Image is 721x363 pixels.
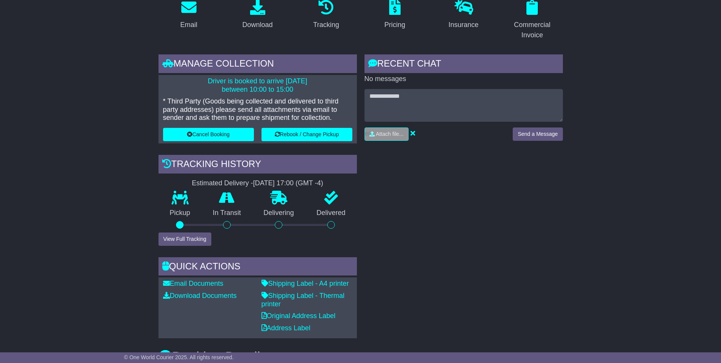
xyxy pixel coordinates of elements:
[384,20,405,30] div: Pricing
[158,257,357,278] div: Quick Actions
[163,77,352,94] p: Driver is booked to arrive [DATE] between 10:00 to 15:00
[261,324,311,332] a: Address Label
[242,20,273,30] div: Download
[261,128,352,141] button: Rebook / Change Pickup
[163,292,237,299] a: Download Documents
[313,20,339,30] div: Tracking
[180,20,197,30] div: Email
[201,209,252,217] p: In Transit
[158,155,357,175] div: Tracking history
[261,292,345,308] a: Shipping Label - Thermal printer
[253,179,323,188] div: [DATE] 17:00 (GMT -4)
[158,232,211,246] button: View Full Tracking
[252,209,306,217] p: Delivering
[158,209,202,217] p: Pickup
[163,128,254,141] button: Cancel Booking
[507,20,558,40] div: Commercial Invoice
[364,54,563,75] div: RECENT CHAT
[513,127,563,141] button: Send a Message
[364,75,563,83] p: No messages
[261,312,336,320] a: Original Address Label
[158,54,357,75] div: Manage collection
[163,97,352,122] p: * Third Party (Goods being collected and delivered to third party addresses) please send all atta...
[448,20,479,30] div: Insurance
[305,209,357,217] p: Delivered
[261,280,349,287] a: Shipping Label - A4 printer
[124,354,234,360] span: © One World Courier 2025. All rights reserved.
[158,179,357,188] div: Estimated Delivery -
[163,280,223,287] a: Email Documents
